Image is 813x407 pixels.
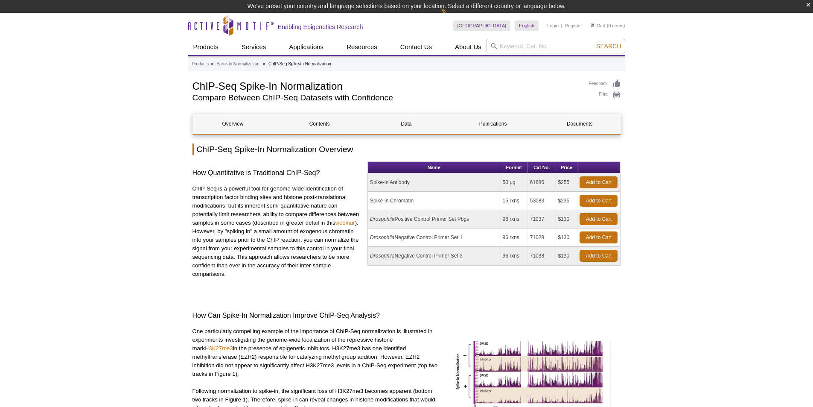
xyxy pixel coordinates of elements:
td: Positive Control Primer Set Pbgs [368,210,500,228]
td: 96 rxns [500,210,527,228]
td: 96 rxns [500,228,527,247]
a: Products [192,60,209,68]
i: Drosophila [370,234,394,240]
a: Resources [341,39,382,55]
td: 61686 [528,173,556,192]
td: 71028 [528,228,556,247]
a: Products [188,39,224,55]
a: Print [589,91,621,100]
p: ChIP-Seq is a powerful tool for genome-wide identification of transcription factor binding sites ... [192,184,361,278]
td: Spike-in Chromatin [368,192,500,210]
a: Add to Cart [580,250,618,262]
a: Register [565,23,582,29]
h3: How Can Spike-In Normalization Improve ChIP-Seq Analysis? [192,310,621,321]
a: Publications [453,114,533,134]
li: (0 items) [591,20,625,31]
a: English [515,20,539,31]
input: Keyword, Cat. No. [487,39,625,53]
h1: ChIP-Seq Spike-In Normalization [192,79,580,92]
a: Contact Us [395,39,437,55]
th: Name [368,162,500,173]
a: Contents [280,114,360,134]
a: Add to Cart [580,231,618,243]
li: | [561,20,562,31]
td: Negative Control Primer Set 1 [368,228,500,247]
h2: Compare Between ChIP-Seq Datasets with Confidence [192,94,580,102]
a: Add to Cart [580,213,618,225]
a: H3K27me3 [205,345,233,351]
a: About Us [450,39,487,55]
td: Spike-in Antibody [368,173,500,192]
td: 71037 [528,210,556,228]
a: [GEOGRAPHIC_DATA] [453,20,511,31]
h2: ChIP-Seq Spike-In Normalization Overview [192,143,621,155]
h3: How Quantitative is Traditional ChIP-Seq? [192,168,361,178]
td: 96 rxns [500,247,527,265]
a: Cart [591,23,606,29]
img: Change Here [441,6,463,26]
td: Negative Control Primer Set 3 [368,247,500,265]
td: $255 [556,173,578,192]
a: Add to Cart [580,176,618,188]
td: $235 [556,192,578,210]
td: $130 [556,247,578,265]
th: Format [500,162,527,173]
span: Search [596,43,621,50]
img: Your Cart [591,23,594,27]
td: 71038 [528,247,556,265]
td: 50 µg [500,173,527,192]
li: » [263,61,265,66]
td: $130 [556,228,578,247]
a: Login [547,23,559,29]
li: » [211,61,213,66]
td: 53083 [528,192,556,210]
li: ChIP-Seq Spike-In Normalization [268,61,331,66]
a: Spike-In Normalization [216,60,259,68]
a: Feedback [589,79,621,88]
a: Overview [193,114,273,134]
button: Search [594,42,624,50]
i: Drosophila [370,253,394,259]
td: $130 [556,210,578,228]
i: Drosophila [370,216,394,222]
h2: Enabling Epigenetics Research [278,23,363,31]
a: webinar [335,220,355,226]
a: Services [236,39,271,55]
a: Add to Cart [580,195,618,207]
th: Cat No. [528,162,556,173]
p: One particularly compelling example of the importance of ChIP-Seq normalization is illustrated in... [192,327,439,378]
td: 15 rxns [500,192,527,210]
a: Applications [284,39,329,55]
a: Data [366,114,446,134]
a: Documents [539,114,620,134]
th: Price [556,162,578,173]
